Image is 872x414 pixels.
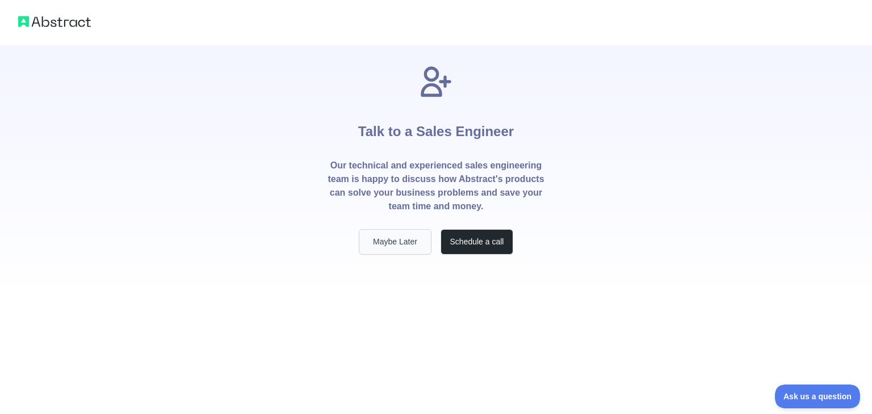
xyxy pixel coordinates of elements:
button: Schedule a call [441,229,513,255]
img: Abstract logo [18,14,91,29]
button: Maybe Later [359,229,431,255]
p: Our technical and experienced sales engineering team is happy to discuss how Abstract's products ... [327,159,545,213]
iframe: Toggle Customer Support [775,385,861,408]
h1: Talk to a Sales Engineer [358,100,514,159]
